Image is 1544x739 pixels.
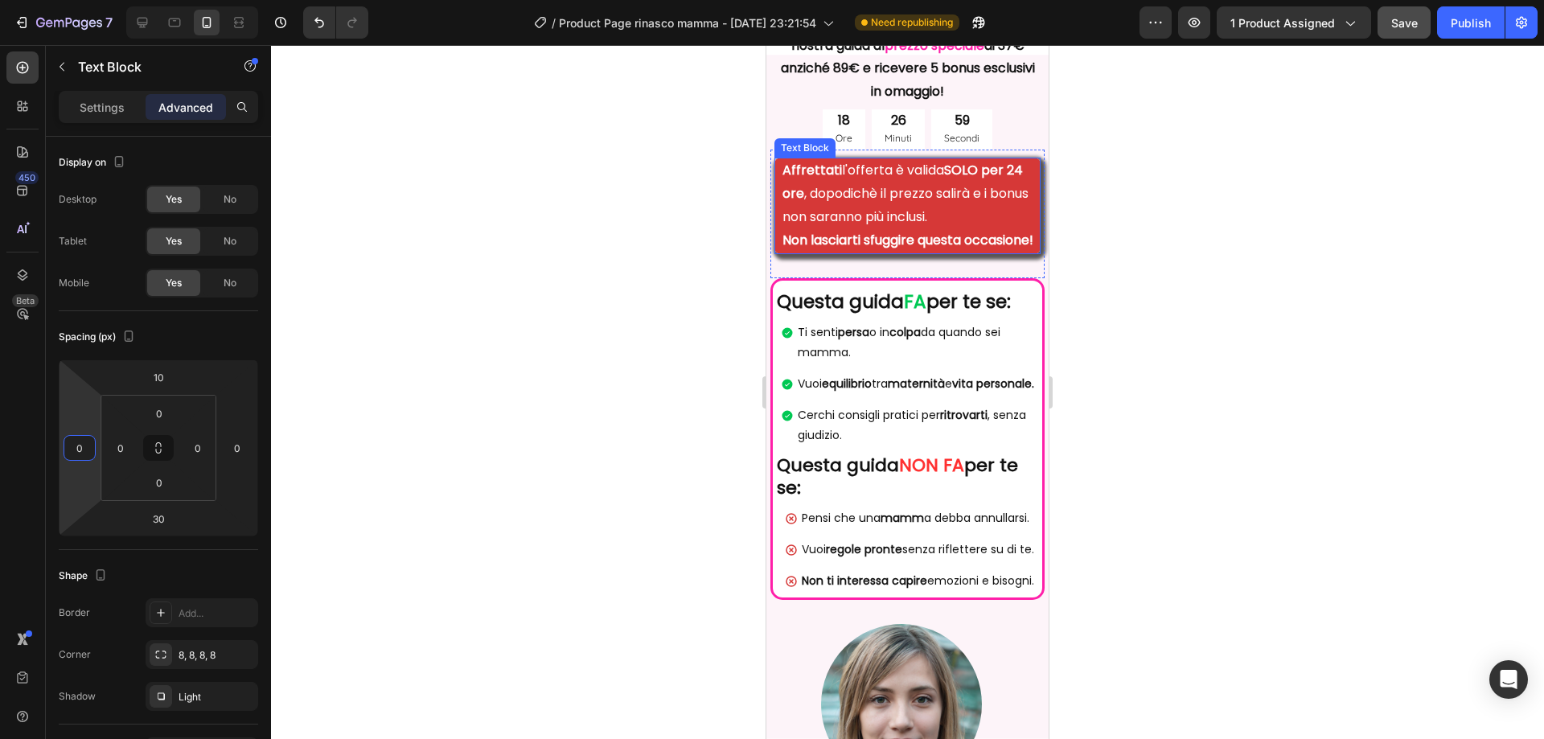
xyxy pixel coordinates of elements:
[35,528,161,544] strong: Non ti interessa capire
[59,152,129,174] div: Display on
[35,463,268,483] p: Pensi che una a debba annullarsi.
[35,526,268,546] p: emozioni e bisogni.
[166,192,182,207] span: Yes
[80,99,125,116] p: Settings
[1378,6,1431,39] button: Save
[224,192,236,207] span: No
[179,606,254,621] div: Add...
[121,330,179,347] strong: maternità
[552,14,556,31] span: /
[10,245,274,269] p: Questa guida per te se:
[31,360,273,400] p: Cerchi consigli pratici per , senza giudizio.
[16,186,267,204] strong: Non lasciarti sfuggire questa occasione!
[114,465,158,481] strong: mamm
[186,436,210,460] input: 0px
[142,365,175,389] input: 10
[1391,16,1418,30] span: Save
[69,68,86,84] div: 18
[59,606,90,620] div: Border
[59,234,87,248] div: Tablet
[123,279,154,295] strong: colpa
[55,330,105,347] strong: equilibrio
[59,565,110,587] div: Shape
[138,244,160,269] span: FA
[179,690,254,704] div: Light
[59,326,138,348] div: Spacing (px)
[143,401,175,425] input: 0px
[60,496,136,512] strong: regole pronte
[118,84,146,102] p: Minuti
[118,68,146,84] div: 26
[179,648,254,663] div: 8, 8, 8, 8
[142,507,175,531] input: 30
[59,689,96,704] div: Shadow
[12,294,39,307] div: Beta
[224,276,236,290] span: No
[166,234,182,248] span: Yes
[1451,14,1491,31] div: Publish
[174,362,221,378] strong: ritrovarti
[11,96,66,110] div: Text Block
[178,84,213,102] p: Secondi
[143,470,175,495] input: 0px
[871,15,953,30] span: Need republishing
[31,329,273,349] p: Vuoi tra e
[225,436,249,460] input: 0
[31,277,273,318] p: Ti senti o in da quando sei mamma.
[559,14,816,31] span: Product Page rinasco mamma - [DATE] 23:21:54
[72,279,103,295] strong: persa
[16,116,262,181] span: l'offerta è valida , dopodichè il prezzo salirà e i bonus non saranno più inclusi.
[59,192,96,207] div: Desktop
[1437,6,1505,39] button: Publish
[1230,14,1335,31] span: 1 product assigned
[6,6,120,39] button: 7
[133,408,198,433] span: NON FA
[105,13,113,32] p: 7
[68,436,92,460] input: 0
[1217,6,1371,39] button: 1 product assigned
[178,68,213,84] div: 59
[59,276,89,290] div: Mobile
[15,171,39,184] div: 450
[59,647,91,662] div: Corner
[16,116,76,134] strong: Affrettati
[303,6,368,39] div: Undo/Redo
[10,409,274,455] p: Questa guida per te se:
[78,57,215,76] p: Text Block
[186,330,268,347] strong: vita personale.
[166,276,182,290] span: Yes
[69,84,86,102] p: Ore
[158,99,213,116] p: Advanced
[35,495,268,515] p: Vuoi senza riflettere su di te.
[224,234,236,248] span: No
[766,45,1049,739] iframe: Design area
[1489,660,1528,699] div: Open Intercom Messenger
[109,436,133,460] input: 0px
